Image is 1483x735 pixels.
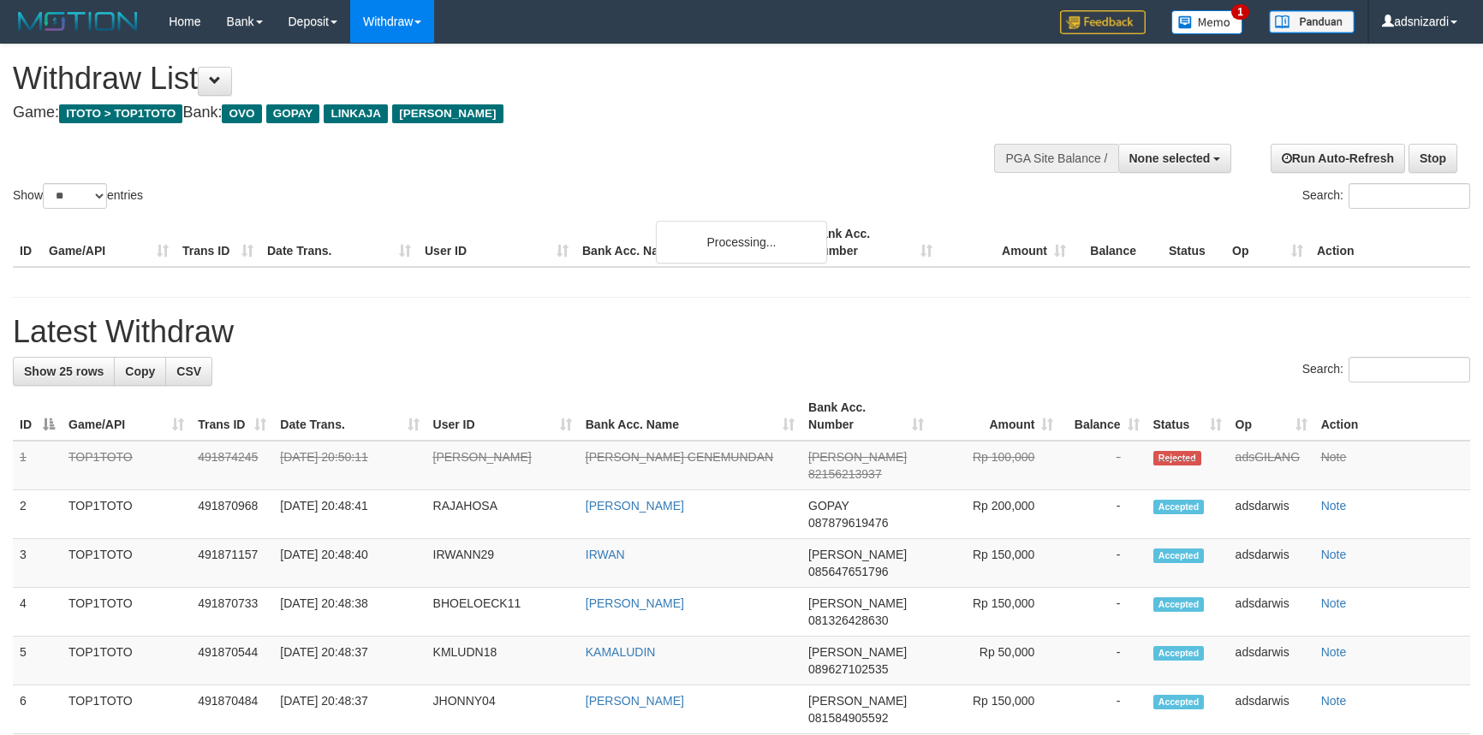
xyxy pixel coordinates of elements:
[1229,392,1314,441] th: Op: activate to sort column ascending
[1310,218,1470,267] th: Action
[1060,10,1146,34] img: Feedback.jpg
[324,104,388,123] span: LINKAJA
[994,144,1117,173] div: PGA Site Balance /
[579,392,801,441] th: Bank Acc. Name: activate to sort column ascending
[1229,588,1314,637] td: adsdarwis
[13,490,62,539] td: 2
[808,711,888,725] span: Copy 081584905592 to clipboard
[1231,4,1249,20] span: 1
[13,183,143,209] label: Show entries
[191,539,273,588] td: 491871157
[1225,218,1310,267] th: Op
[1060,588,1146,637] td: -
[1314,392,1470,441] th: Action
[426,392,579,441] th: User ID: activate to sort column ascending
[62,637,191,685] td: TOP1TOTO
[808,596,907,610] span: [PERSON_NAME]
[13,357,115,386] a: Show 25 rows
[273,441,426,490] td: [DATE] 20:50:11
[586,450,773,464] a: [PERSON_NAME] CENEMUNDAN
[1229,441,1314,490] td: adsGILANG
[808,467,882,481] span: Copy 82156213937 to clipboard
[1349,183,1470,209] input: Search:
[939,218,1073,267] th: Amount
[1153,646,1205,661] span: Accepted
[24,365,104,378] span: Show 25 rows
[931,441,1060,490] td: Rp 100,000
[1321,596,1347,610] a: Note
[1409,144,1457,173] a: Stop
[13,315,1470,349] h1: Latest Withdraw
[59,104,182,123] span: ITOTO > TOP1TOTO
[1060,685,1146,734] td: -
[191,637,273,685] td: 491870544
[1060,539,1146,588] td: -
[808,662,888,676] span: Copy 089627102535 to clipboard
[808,450,907,464] span: [PERSON_NAME]
[176,218,260,267] th: Trans ID
[1118,144,1232,173] button: None selected
[13,441,62,490] td: 1
[1060,637,1146,685] td: -
[808,694,907,708] span: [PERSON_NAME]
[656,221,827,264] div: Processing...
[1229,490,1314,539] td: adsdarwis
[273,685,426,734] td: [DATE] 20:48:37
[808,565,888,578] span: Copy 085647651796 to clipboard
[13,392,62,441] th: ID: activate to sort column descending
[586,645,656,659] a: KAMALUDIN
[808,499,849,513] span: GOPAY
[1321,450,1347,464] a: Note
[273,392,426,441] th: Date Trans.: activate to sort column ascending
[1321,694,1347,708] a: Note
[62,588,191,637] td: TOP1TOTO
[1153,548,1205,563] span: Accepted
[191,490,273,539] td: 491870968
[808,516,888,530] span: Copy 087879619476 to clipboard
[114,357,166,386] a: Copy
[586,548,625,561] a: IRWAN
[191,392,273,441] th: Trans ID: activate to sort column ascending
[808,548,907,561] span: [PERSON_NAME]
[191,441,273,490] td: 491874245
[1229,637,1314,685] td: adsdarwis
[62,392,191,441] th: Game/API: activate to sort column ascending
[1153,695,1205,709] span: Accepted
[1302,357,1470,382] label: Search:
[1321,499,1347,513] a: Note
[62,490,191,539] td: TOP1TOTO
[13,104,972,122] h4: Game: Bank:
[931,685,1060,734] td: Rp 150,000
[13,539,62,588] td: 3
[43,183,107,209] select: Showentries
[1302,183,1470,209] label: Search:
[1146,392,1229,441] th: Status: activate to sort column ascending
[1269,10,1355,33] img: panduan.png
[426,441,579,490] td: [PERSON_NAME]
[1349,357,1470,382] input: Search:
[1229,685,1314,734] td: adsdarwis
[575,218,806,267] th: Bank Acc. Name
[931,637,1060,685] td: Rp 50,000
[808,645,907,659] span: [PERSON_NAME]
[808,613,888,627] span: Copy 081326428630 to clipboard
[13,218,42,267] th: ID
[801,392,931,441] th: Bank Acc. Number: activate to sort column ascending
[13,9,143,34] img: MOTION_logo.png
[273,588,426,637] td: [DATE] 20:48:38
[1153,500,1205,514] span: Accepted
[13,685,62,734] td: 6
[426,490,579,539] td: RAJAHOSA
[13,637,62,685] td: 5
[1153,597,1205,612] span: Accepted
[42,218,176,267] th: Game/API
[13,588,62,637] td: 4
[1153,451,1201,465] span: Rejected
[1321,645,1347,659] a: Note
[931,490,1060,539] td: Rp 200,000
[418,218,575,267] th: User ID
[13,62,972,96] h1: Withdraw List
[426,539,579,588] td: IRWANN29
[1271,144,1405,173] a: Run Auto-Refresh
[1229,539,1314,588] td: adsdarwis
